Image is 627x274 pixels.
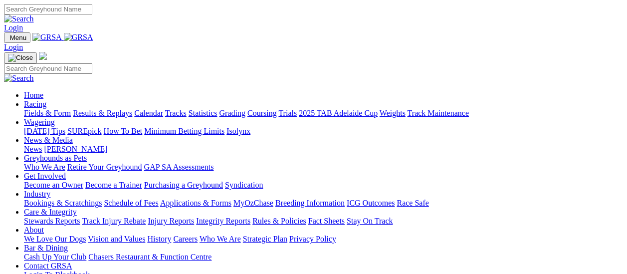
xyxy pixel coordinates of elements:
[4,74,34,83] img: Search
[243,235,287,243] a: Strategic Plan
[275,199,345,207] a: Breeding Information
[233,199,273,207] a: MyOzChase
[24,262,72,270] a: Contact GRSA
[24,181,623,190] div: Get Involved
[67,127,101,135] a: SUREpick
[24,145,623,154] div: News & Media
[347,199,395,207] a: ICG Outcomes
[64,33,93,42] img: GRSA
[380,109,406,117] a: Weights
[24,154,87,162] a: Greyhounds as Pets
[148,217,194,225] a: Injury Reports
[73,109,132,117] a: Results & Replays
[278,109,297,117] a: Trials
[24,244,68,252] a: Bar & Dining
[4,14,34,23] img: Search
[32,33,62,42] img: GRSA
[144,127,224,135] a: Minimum Betting Limits
[347,217,393,225] a: Stay On Track
[24,217,623,226] div: Care & Integrity
[4,4,92,14] input: Search
[4,23,23,32] a: Login
[225,181,263,189] a: Syndication
[226,127,250,135] a: Isolynx
[24,172,66,180] a: Get Involved
[88,235,145,243] a: Vision and Values
[24,109,623,118] div: Racing
[24,181,83,189] a: Become an Owner
[196,217,250,225] a: Integrity Reports
[24,145,42,153] a: News
[10,34,26,41] span: Menu
[24,235,86,243] a: We Love Our Dogs
[85,181,142,189] a: Become a Trainer
[299,109,378,117] a: 2025 TAB Adelaide Cup
[24,118,55,126] a: Wagering
[147,235,171,243] a: History
[24,253,86,261] a: Cash Up Your Club
[24,217,80,225] a: Stewards Reports
[104,199,158,207] a: Schedule of Fees
[173,235,198,243] a: Careers
[24,127,65,135] a: [DATE] Tips
[4,32,30,43] button: Toggle navigation
[219,109,245,117] a: Grading
[24,235,623,244] div: About
[24,199,623,208] div: Industry
[289,235,336,243] a: Privacy Policy
[24,190,50,198] a: Industry
[247,109,277,117] a: Coursing
[24,136,73,144] a: News & Media
[308,217,345,225] a: Fact Sheets
[82,217,146,225] a: Track Injury Rebate
[39,52,47,60] img: logo-grsa-white.png
[252,217,306,225] a: Rules & Policies
[24,127,623,136] div: Wagering
[4,43,23,51] a: Login
[44,145,107,153] a: [PERSON_NAME]
[165,109,187,117] a: Tracks
[408,109,469,117] a: Track Maintenance
[144,163,214,171] a: GAP SA Assessments
[24,100,46,108] a: Racing
[24,163,65,171] a: Who We Are
[4,63,92,74] input: Search
[67,163,142,171] a: Retire Your Greyhound
[24,199,102,207] a: Bookings & Scratchings
[24,208,77,216] a: Care & Integrity
[88,253,211,261] a: Chasers Restaurant & Function Centre
[24,163,623,172] div: Greyhounds as Pets
[144,181,223,189] a: Purchasing a Greyhound
[200,235,241,243] a: Who We Are
[134,109,163,117] a: Calendar
[24,109,71,117] a: Fields & Form
[24,226,44,234] a: About
[397,199,428,207] a: Race Safe
[4,52,37,63] button: Toggle navigation
[24,253,623,262] div: Bar & Dining
[24,91,43,99] a: Home
[8,54,33,62] img: Close
[104,127,143,135] a: How To Bet
[160,199,231,207] a: Applications & Forms
[189,109,217,117] a: Statistics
